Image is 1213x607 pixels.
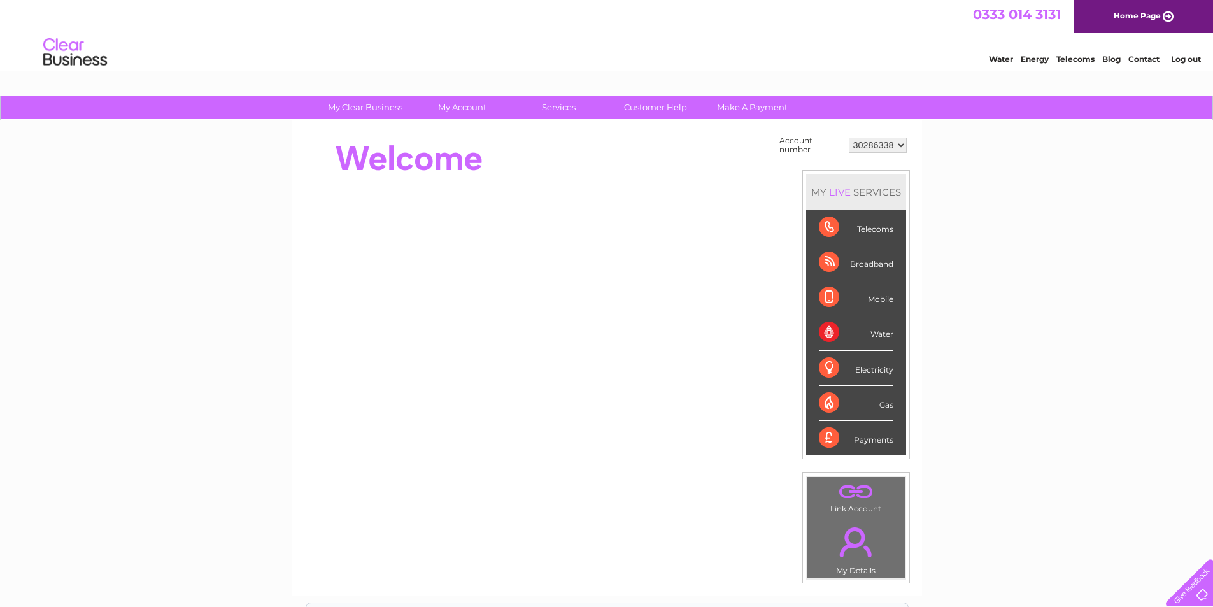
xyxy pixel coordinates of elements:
a: . [811,480,902,503]
a: 0333 014 3131 [973,6,1061,22]
div: Clear Business is a trading name of Verastar Limited (registered in [GEOGRAPHIC_DATA] No. 3667643... [306,7,908,62]
a: Log out [1171,54,1201,64]
td: My Details [807,517,905,579]
a: My Account [409,96,514,119]
a: Services [506,96,611,119]
a: Telecoms [1056,54,1095,64]
div: Payments [819,421,893,455]
a: Water [989,54,1013,64]
img: logo.png [43,33,108,72]
a: Customer Help [603,96,708,119]
td: Account number [776,133,846,157]
div: Electricity [819,351,893,386]
div: LIVE [826,186,853,198]
div: Water [819,315,893,350]
a: Make A Payment [700,96,805,119]
div: Mobile [819,280,893,315]
div: MY SERVICES [806,174,906,210]
a: My Clear Business [313,96,418,119]
div: Telecoms [819,210,893,245]
a: Blog [1102,54,1121,64]
a: Energy [1021,54,1049,64]
div: Broadband [819,245,893,280]
a: Contact [1128,54,1160,64]
div: Gas [819,386,893,421]
td: Link Account [807,476,905,517]
a: . [811,520,902,564]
